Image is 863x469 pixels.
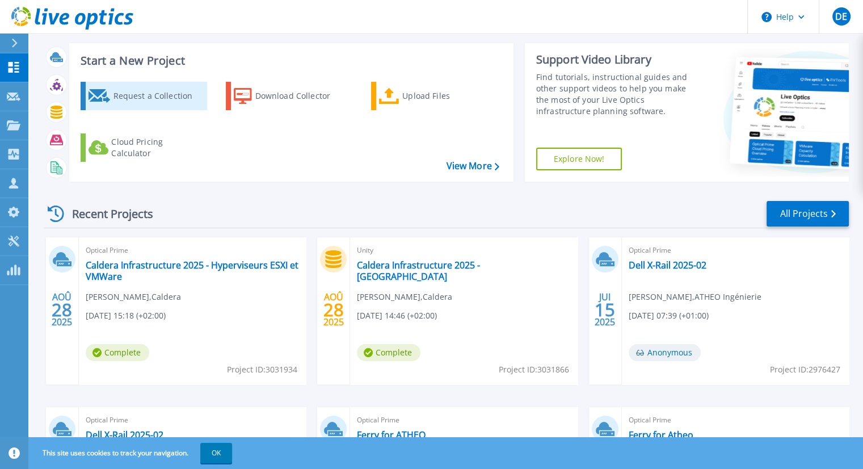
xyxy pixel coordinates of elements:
h3: Start a New Project [81,55,499,67]
span: Complete [86,344,149,361]
span: [DATE] 14:46 (+02:00) [357,309,437,322]
a: View More [446,161,499,171]
a: Dell X-Rail 2025-02 [86,429,163,441]
div: AOÛ 2025 [51,289,73,330]
span: [DATE] 07:39 (+01:00) [629,309,709,322]
a: Caldera Infrastructure 2025 - [GEOGRAPHIC_DATA] [357,259,570,282]
a: Request a Collection [81,82,207,110]
span: 15 [595,305,615,315]
span: Optical Prime [629,414,842,426]
span: Optical Prime [86,244,299,257]
div: Request a Collection [113,85,204,107]
span: Complete [357,344,420,361]
a: Cloud Pricing Calculator [81,133,207,162]
span: [PERSON_NAME] , ATHEO Ingénierie [629,291,761,303]
div: AOÛ 2025 [323,289,344,330]
a: Upload Files [371,82,498,110]
a: Explore Now! [536,148,622,170]
span: Project ID: 2976427 [770,363,840,376]
span: 28 [323,305,344,315]
div: Support Video Library [536,52,699,67]
span: This site uses cookies to track your navigation. [31,443,232,463]
a: Caldera Infrastructure 2025 - Hyperviseurs ESXI et VMWare [86,259,299,282]
a: Dell X-Rail 2025-02 [629,259,706,271]
span: [PERSON_NAME] , Caldera [357,291,452,303]
a: Ferry for ATHEO [357,429,426,441]
span: DE [835,12,847,21]
span: Project ID: 3031934 [227,363,297,376]
span: Optical Prime [357,414,570,426]
span: Unity [357,244,570,257]
a: Ferry for Atheo [629,429,693,441]
div: Download Collector [255,85,346,107]
div: Upload Files [402,85,493,107]
span: Anonymous [629,344,701,361]
span: [DATE] 15:18 (+02:00) [86,309,166,322]
a: Download Collector [226,82,352,110]
div: Cloud Pricing Calculator [111,136,202,159]
span: [PERSON_NAME] , Caldera [86,291,181,303]
span: 28 [52,305,72,315]
span: Optical Prime [86,414,299,426]
span: Project ID: 3031866 [499,363,569,376]
div: JUI 2025 [594,289,616,330]
button: OK [200,443,232,463]
div: Find tutorials, instructional guides and other support videos to help you make the most of your L... [536,72,699,117]
div: Recent Projects [44,200,169,228]
a: All Projects [767,201,849,227]
span: Optical Prime [629,244,842,257]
